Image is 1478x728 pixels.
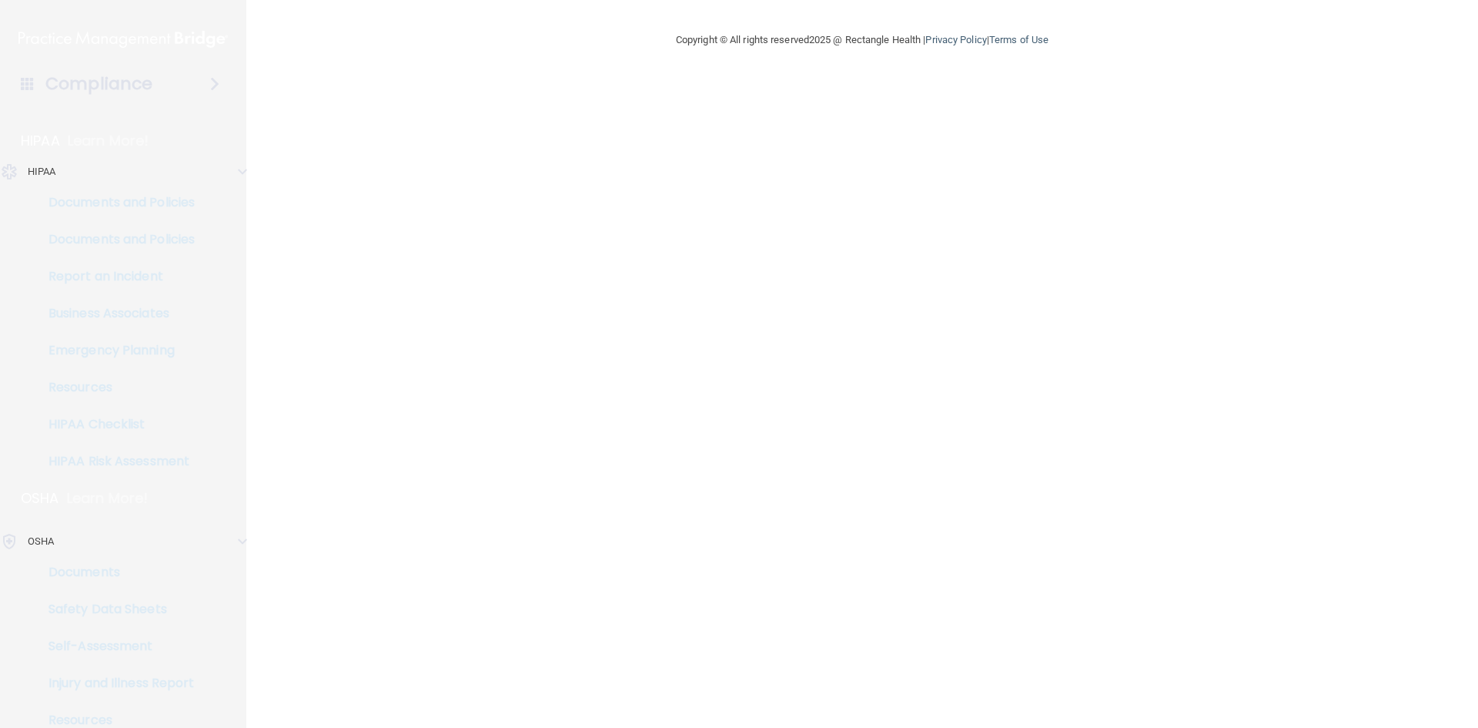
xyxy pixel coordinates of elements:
[10,343,220,358] p: Emergency Planning
[45,73,152,95] h4: Compliance
[581,15,1143,65] div: Copyright © All rights reserved 2025 @ Rectangle Health | |
[28,532,54,551] p: OSHA
[10,676,220,691] p: Injury and Illness Report
[10,639,220,654] p: Self-Assessment
[68,132,149,150] p: Learn More!
[10,417,220,432] p: HIPAA Checklist
[21,489,59,508] p: OSHA
[67,489,149,508] p: Learn More!
[10,269,220,284] p: Report an Incident
[925,34,986,45] a: Privacy Policy
[10,565,220,580] p: Documents
[21,132,60,150] p: HIPAA
[10,232,220,247] p: Documents and Policies
[28,163,56,181] p: HIPAA
[10,380,220,395] p: Resources
[18,24,228,55] img: PMB logo
[10,454,220,469] p: HIPAA Risk Assessment
[10,602,220,617] p: Safety Data Sheets
[989,34,1048,45] a: Terms of Use
[10,306,220,321] p: Business Associates
[10,713,220,728] p: Resources
[10,195,220,210] p: Documents and Policies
